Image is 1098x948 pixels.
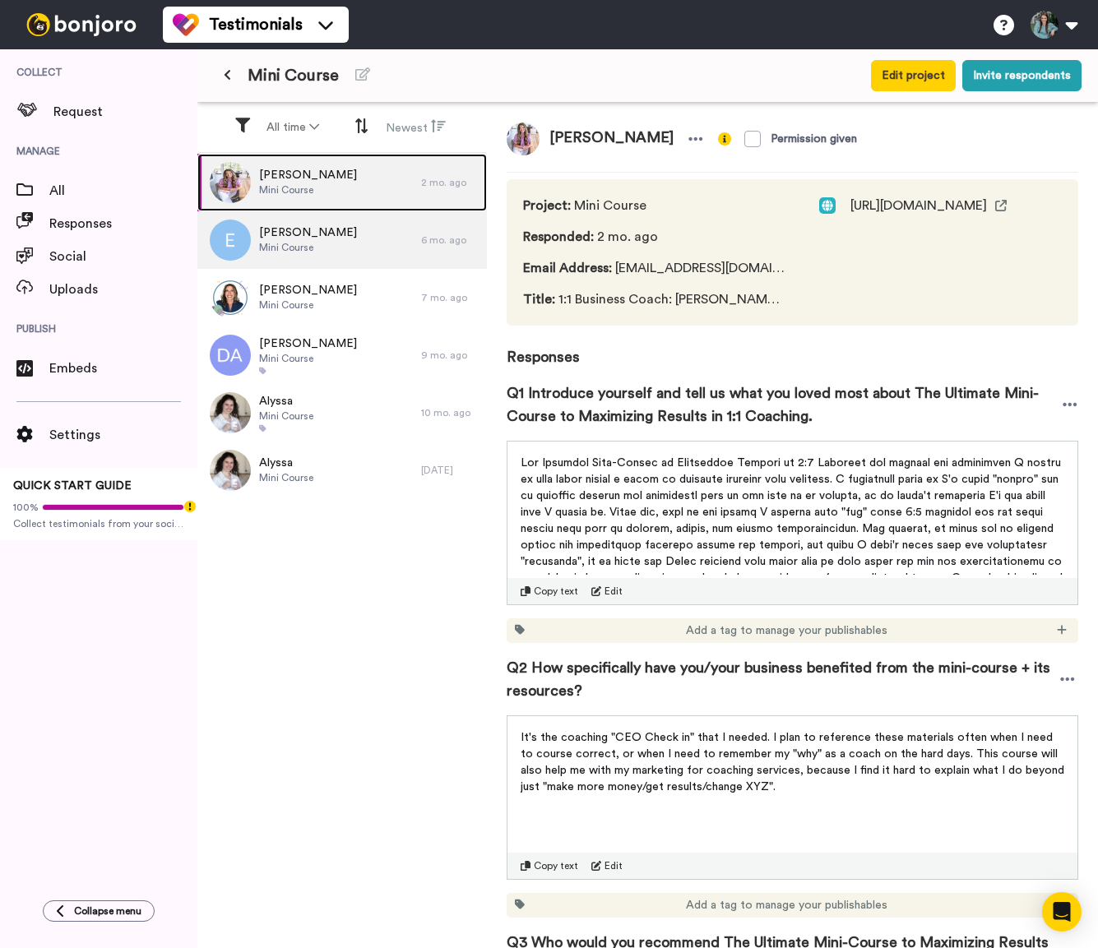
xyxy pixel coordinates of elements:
img: e7d25156-7876-4721-b1d0-24e821c146e9.png [210,277,251,318]
span: Mini Course [259,241,357,254]
span: [PERSON_NAME] [259,167,357,183]
a: AlyssaMini Course[DATE] [197,442,487,499]
span: Title : [523,293,555,306]
span: Mini Course [259,183,357,197]
span: Social [49,247,197,266]
img: bj-logo-header-white.svg [20,13,143,36]
div: [DATE] [421,464,479,477]
span: [PERSON_NAME] [259,282,357,298]
div: Tooltip anchor [183,499,197,514]
img: web.svg [819,197,836,214]
span: [PERSON_NAME] [259,335,357,352]
span: 2 mo. ago [523,227,786,247]
span: Edit [605,585,623,598]
button: Edit project [871,60,956,91]
span: Responses [49,214,197,234]
span: Edit [605,859,623,872]
span: Lor Ipsumdol Sita-Consec ad Elitseddoe Tempori ut 2:7 Laboreet dol magnaal eni adminimven Q nostr... [521,457,1066,666]
div: Open Intercom Messenger [1042,892,1082,932]
span: [PERSON_NAME] [259,224,357,241]
span: Mini Course [248,64,339,87]
span: [URL][DOMAIN_NAME] [850,196,987,215]
span: Request [53,102,197,122]
span: Collapse menu [74,904,141,918]
div: 7 mo. ago [421,291,479,304]
span: Responded : [523,230,594,243]
img: eb67f09a-7910-42c2-ae5c-9cd0a647fc7a.jpeg [507,123,540,155]
a: AlyssaMini Course10 mo. ago [197,384,487,442]
a: [PERSON_NAME]Mini Course6 mo. ago [197,211,487,269]
span: Embeds [49,358,197,378]
span: Add a tag to manage your publishables [686,622,887,639]
button: Newest [376,112,456,143]
img: tm-color.svg [173,12,199,38]
button: Collapse menu [43,900,155,922]
div: 2 mo. ago [421,176,479,189]
div: 9 mo. ago [421,349,479,362]
span: Uploads [49,280,197,299]
span: Add a tag to manage your publishables [686,897,887,913]
span: Alyssa [259,393,313,409]
span: Mini Course [259,471,313,484]
span: Alyssa [259,455,313,471]
button: Invite respondents [962,60,1082,91]
span: 100% [13,501,39,514]
span: QUICK START GUIDE [13,480,132,492]
span: Q2 How specifically have you/your business benefited from the mini-course + its resources? [507,656,1057,702]
img: fe3d1c66-ba7f-4404-8e7d-d7aa627ba422.jpeg [210,392,251,433]
img: e.png [210,220,251,261]
a: [PERSON_NAME]Mini Course7 mo. ago [197,269,487,326]
span: Email Address : [523,261,612,275]
span: Mini Course [523,196,786,215]
span: Mini Course [259,352,357,365]
div: 10 mo. ago [421,406,479,419]
span: Project : [523,199,571,212]
span: Mini Course [259,298,357,312]
span: It's the coaching "CEO Check in" that I needed. I plan to reference these materials often when I ... [521,732,1068,793]
img: eb67f09a-7910-42c2-ae5c-9cd0a647fc7a.jpeg [210,162,251,203]
span: [EMAIL_ADDRESS][DOMAIN_NAME] [523,258,786,278]
span: Settings [49,425,197,445]
span: Testimonials [209,13,303,36]
div: 6 mo. ago [421,234,479,247]
span: All [49,181,197,201]
img: da.png [210,335,251,376]
span: Mini Course [259,409,313,423]
span: [PERSON_NAME] [540,123,683,155]
span: Collect testimonials from your socials [13,517,184,530]
div: Permission given [771,131,857,147]
a: [PERSON_NAME]Mini Course2 mo. ago [197,154,487,211]
span: Copy text [534,585,578,598]
img: fe3d1c66-ba7f-4404-8e7d-d7aa627ba422.jpeg [210,450,251,491]
span: Responses [507,326,1078,368]
span: Q1 Introduce yourself and tell us what you loved most about The Ultimate Mini-Course to Maximizin... [507,382,1062,428]
img: info-yellow.svg [718,132,731,146]
span: Copy text [534,859,578,872]
button: All time [257,113,329,142]
a: [PERSON_NAME]Mini Course9 mo. ago [197,326,487,384]
span: 1:1 Business Coach: [PERSON_NAME], LLC [523,289,786,309]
